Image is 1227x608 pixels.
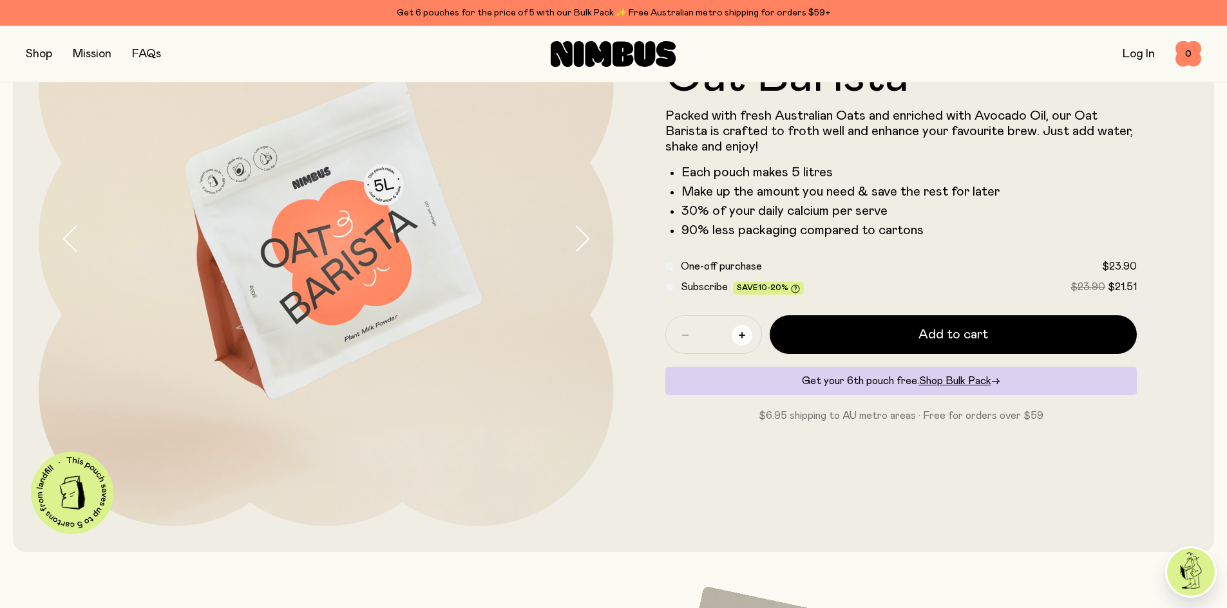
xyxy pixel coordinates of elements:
span: One-off purchase [681,261,762,272]
button: 0 [1175,41,1201,67]
p: $6.95 shipping to AU metro areas · Free for orders over $59 [665,408,1137,423]
span: Add to cart [918,326,988,344]
li: Each pouch makes 5 litres [681,165,1137,180]
img: agent [1167,548,1215,596]
div: Get your 6th pouch free. [665,367,1137,395]
button: Add to cart [770,315,1137,354]
div: Get 6 pouches for the price of 5 with our Bulk Pack ✨ Free Australian metro shipping for orders $59+ [26,5,1201,21]
span: $23.90 [1102,261,1137,272]
li: Make up the amount you need & save the rest for later [681,184,1137,199]
li: 30% of your daily calcium per serve [681,203,1137,219]
span: Shop Bulk Pack [919,376,991,386]
a: Log In [1123,48,1155,60]
a: Shop Bulk Pack→ [919,376,1000,386]
span: $23.90 [1070,282,1105,292]
span: Subscribe [681,282,728,292]
li: 90% less packaging compared to cartons [681,223,1137,238]
a: Mission [73,48,111,60]
span: 10-20% [758,284,788,291]
span: Save [737,284,800,293]
a: FAQs [132,48,161,60]
p: Packed with fresh Australian Oats and enriched with Avocado Oil, our Oat Barista is crafted to fr... [665,108,1137,154]
span: $21.51 [1108,282,1137,292]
